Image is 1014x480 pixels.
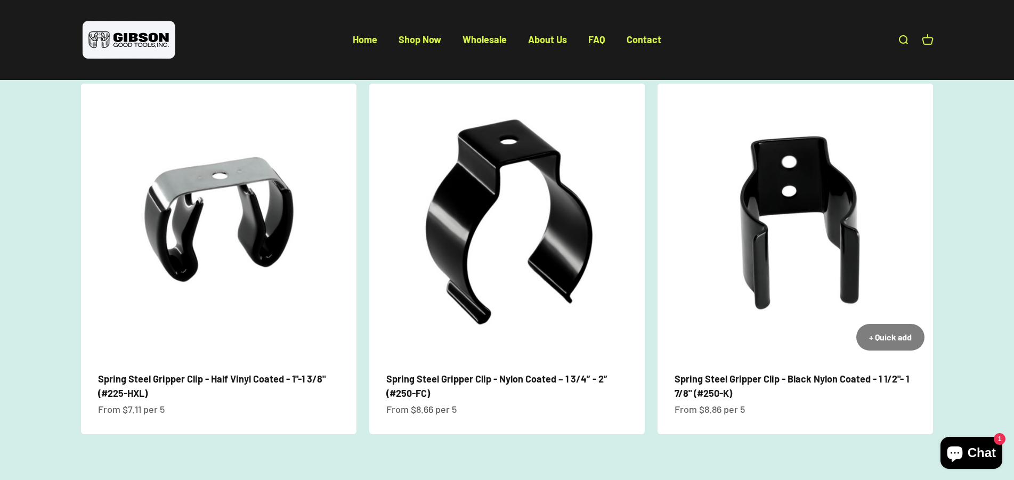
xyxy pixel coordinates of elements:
[675,402,745,417] sale-price: From $8.86 per 5
[588,34,605,45] a: FAQ
[528,34,567,45] a: About Us
[627,34,661,45] a: Contact
[937,437,1005,471] inbox-online-store-chat: Shopify online store chat
[856,324,924,351] button: + Quick add
[658,84,933,359] img: close up of a spring steel gripper clip, tool clip, durable, secure holding, Excellent corrosion ...
[386,402,457,417] sale-price: From $8.66 per 5
[386,373,607,399] a: Spring Steel Gripper Clip - Nylon Coated – 1 3/4” - 2” (#250-FC)
[98,402,165,417] sale-price: From $7.11 per 5
[869,330,912,344] div: + Quick add
[463,34,507,45] a: Wholesale
[98,373,326,399] a: Spring Steel Gripper Clip - Half Vinyl Coated - 1"-1 3/8" (#225-HXL)
[675,373,909,399] a: Spring Steel Gripper Clip - Black Nylon Coated - 1 1/2"- 1 7/8" (#250-K)
[353,34,377,45] a: Home
[399,34,441,45] a: Shop Now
